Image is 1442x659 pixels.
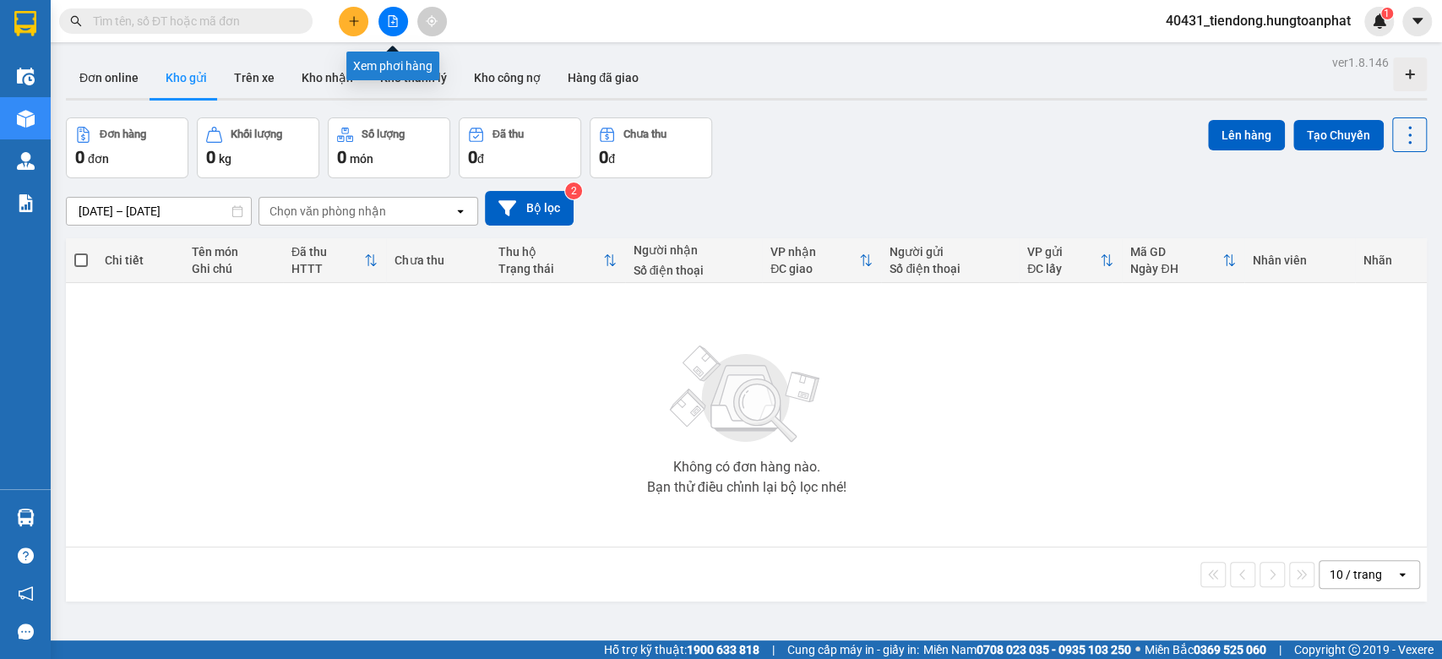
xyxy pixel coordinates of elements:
div: Nhãn [1363,253,1418,267]
span: notification [18,585,34,602]
span: question-circle [18,547,34,564]
button: Số lượng0món [328,117,450,178]
span: copyright [1348,644,1360,656]
div: Chọn văn phòng nhận [269,203,386,220]
div: Xem phơi hàng [346,52,439,80]
span: message [18,624,34,640]
span: đ [477,152,484,166]
button: Tạo Chuyến [1293,120,1384,150]
svg: open [1396,568,1409,581]
button: Kho công nợ [460,57,554,98]
div: 10 / trang [1330,566,1382,583]
th: Toggle SortBy [1019,238,1122,283]
img: warehouse-icon [17,68,35,85]
div: Thu hộ [498,245,603,259]
div: Ngày ĐH [1130,262,1222,275]
div: Khối lượng [231,128,282,140]
span: | [772,640,775,659]
div: Số lượng [362,128,405,140]
span: Miền Nam [923,640,1131,659]
sup: 1 [1381,8,1393,19]
img: icon-new-feature [1372,14,1387,29]
div: ver 1.8.146 [1332,53,1389,72]
div: Tên món [192,245,275,259]
span: ⚪️ [1135,646,1140,653]
span: món [350,152,373,166]
svg: open [454,204,467,218]
div: Đơn hàng [100,128,146,140]
div: Số điện thoại [890,262,1010,275]
span: Miền Bắc [1145,640,1266,659]
div: VP gửi [1027,245,1100,259]
button: Trên xe [220,57,288,98]
span: đơn [88,152,109,166]
div: ĐC giao [770,262,859,275]
div: Tạo kho hàng mới [1393,57,1427,91]
button: Kho nhận [288,57,367,98]
div: VP nhận [770,245,859,259]
sup: 2 [565,182,582,199]
span: search [70,15,82,27]
th: Toggle SortBy [762,238,881,283]
strong: 0708 023 035 - 0935 103 250 [977,643,1131,656]
div: Nhân viên [1253,253,1347,267]
span: 40431_tiendong.hungtoanphat [1152,10,1364,31]
button: Lên hàng [1208,120,1285,150]
button: Khối lượng0kg [197,117,319,178]
div: Người gửi [890,245,1010,259]
span: file-add [387,15,399,27]
span: 1 [1384,8,1390,19]
span: caret-down [1410,14,1425,29]
div: Ghi chú [192,262,275,275]
span: Hỗ trợ kỹ thuật: [604,640,759,659]
div: Chưa thu [623,128,667,140]
div: Bạn thử điều chỉnh lại bộ lọc nhé! [646,481,846,494]
button: plus [339,7,368,36]
div: Không có đơn hàng nào. [672,460,819,474]
th: Toggle SortBy [283,238,386,283]
button: Đơn online [66,57,152,98]
img: svg+xml;base64,PHN2ZyBjbGFzcz0ibGlzdC1wbHVnX19zdmciIHhtbG5zPSJodHRwOi8vd3d3LnczLm9yZy8yMDAwL3N2Zy... [661,335,830,454]
button: Chưa thu0đ [590,117,712,178]
strong: 0369 525 060 [1194,643,1266,656]
div: Đã thu [492,128,524,140]
button: Đơn hàng0đơn [66,117,188,178]
span: 0 [599,147,608,167]
input: Select a date range. [67,198,251,225]
span: 0 [468,147,477,167]
button: Hàng đã giao [554,57,652,98]
button: Kho gửi [152,57,220,98]
div: Chi tiết [105,253,175,267]
div: Trạng thái [498,262,603,275]
div: Đã thu [291,245,364,259]
div: Chưa thu [395,253,481,267]
img: solution-icon [17,194,35,212]
span: 0 [75,147,84,167]
span: kg [219,152,231,166]
img: warehouse-icon [17,152,35,170]
div: Mã GD [1130,245,1222,259]
button: aim [417,7,447,36]
button: file-add [378,7,408,36]
div: ĐC lấy [1027,262,1100,275]
span: đ [608,152,615,166]
span: 0 [206,147,215,167]
button: Đã thu0đ [459,117,581,178]
img: warehouse-icon [17,509,35,526]
span: Cung cấp máy in - giấy in: [787,640,919,659]
div: Số điện thoại [634,264,754,277]
button: caret-down [1402,7,1432,36]
th: Toggle SortBy [1122,238,1243,283]
input: Tìm tên, số ĐT hoặc mã đơn [93,12,292,30]
div: HTTT [291,262,364,275]
strong: 1900 633 818 [687,643,759,656]
th: Toggle SortBy [490,238,625,283]
span: | [1279,640,1281,659]
div: Người nhận [634,243,754,257]
span: aim [426,15,438,27]
span: 0 [337,147,346,167]
img: warehouse-icon [17,110,35,128]
span: plus [348,15,360,27]
button: Bộ lọc [485,191,574,226]
img: logo-vxr [14,11,36,36]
